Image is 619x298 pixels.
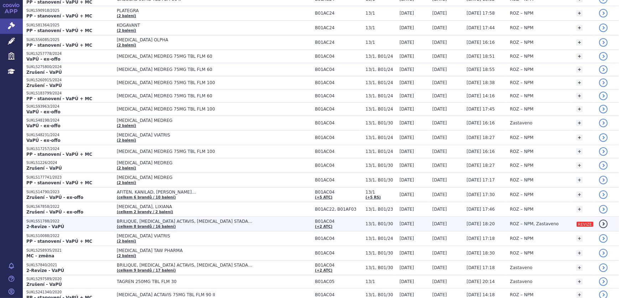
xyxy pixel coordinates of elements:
a: + [576,235,583,242]
span: [MEDICAL_DATA] TAW PHARMA [117,248,295,253]
a: detail [599,9,608,17]
a: + [576,292,583,298]
span: ROZ – NPM [510,207,534,212]
span: [DATE] [400,265,414,270]
span: B01AC04 [315,80,362,85]
span: ROZ – NPM [510,251,534,256]
span: [MEDICAL_DATA], LIXIANA [117,204,295,209]
a: detail [599,176,608,184]
span: [DATE] [432,279,447,284]
span: [DATE] [400,80,414,85]
a: detail [599,92,608,100]
span: ROZ – NPM [510,292,534,297]
span: 13/1, B01/30 [365,163,396,168]
a: + [576,79,583,86]
span: B01AC04 [315,263,362,268]
span: [DATE] [400,221,414,226]
span: [DATE] [432,40,447,45]
span: [MEDICAL_DATA] MEDREG [117,175,295,180]
span: [DATE] [400,135,414,140]
p: SUKLS81364/2025 [26,23,113,28]
a: (+2 ATC) [315,225,332,228]
span: 13/1 [365,11,396,16]
span: ROZ – NPM [510,236,534,241]
span: [DATE] 17:44 [467,25,495,30]
span: [MEDICAL_DATA] MEDREG 75MG TBL FLM 100 [117,107,295,112]
span: 13/1 [365,40,396,45]
span: [DATE] [400,67,414,72]
a: (2 balení) [117,124,136,128]
span: ROZ – NPM [510,93,534,98]
a: + [576,66,583,73]
span: B01AC04 [315,163,362,168]
span: [DATE] [400,54,414,59]
span: [DATE] 17:30 [467,192,495,197]
p: SUKLS51788/2022 [26,219,113,224]
a: (celkem 2 brandy / 2 balení) [117,210,173,214]
strong: 2-Revize - VaPÚ [26,268,64,273]
strong: PP - stanovení - VaPÚ + MC [26,96,92,101]
span: [DATE] [432,163,447,168]
span: B01AC24 [315,11,362,16]
p: SUKLS67858/2022 [26,204,113,209]
a: (2 balení) [117,14,136,18]
span: BRILIQUE, [MEDICAL_DATA] ACTAVIS, [MEDICAL_DATA] STADA… [117,263,295,268]
span: [MEDICAL_DATA] OLPHA [117,37,295,42]
span: [DATE] [432,207,447,212]
span: B01AC04 [315,219,362,224]
span: [DATE] [432,107,447,112]
a: (2 balení) [117,254,136,258]
span: [DATE] 17:46 [467,207,495,212]
p: SUKLS7840/2021 [26,263,113,268]
span: B01AC04 [315,67,362,72]
a: detail [599,147,608,156]
span: [DATE] [400,25,414,30]
span: 13/1, B01/23 [365,207,396,212]
strong: VaPÚ - ex-offo [26,123,61,128]
span: [DATE] [432,251,447,256]
strong: PP - stanovení - VaPÚ + MC [26,14,92,19]
span: ROZ – NPM [510,11,534,16]
span: [DATE] [432,149,447,154]
a: + [576,53,583,60]
span: [DATE] 17:45 [467,107,495,112]
span: KOGAVANT [117,23,295,28]
a: + [576,25,583,31]
span: [MEDICAL_DATA] MEDREG 75MG TBL FLM 100 [117,149,295,154]
p: SUKLS183799/2024 [26,91,113,96]
a: + [576,120,583,126]
span: [DATE] [400,120,414,125]
span: 13/1, B01/24 [365,93,396,98]
span: B01AC04 [315,135,362,140]
span: Zastaveno [510,279,532,284]
span: [DATE] [400,107,414,112]
a: + [576,148,583,155]
i: REVIZE [577,222,593,227]
span: [DATE] 18:30 [467,251,495,256]
strong: VaPÚ - ex-offo [26,57,61,62]
span: [DATE] [400,207,414,212]
span: [DATE] [400,149,414,154]
span: [DATE] [432,25,447,30]
span: [DATE] [432,192,447,197]
span: ROZ – NPM [510,149,534,154]
span: [DATE] [400,292,414,297]
span: [MEDICAL_DATA] MEDREG 75MG TBL FLM 60 [117,93,295,98]
a: detail [599,65,608,74]
span: [DATE] [432,80,447,85]
strong: Zrušení - VaPÚ - ex-offo [26,210,83,215]
span: ROZ – NPM [510,163,534,168]
strong: Zrušení - VaPÚ [26,83,62,88]
span: [DATE] 17:18 [467,236,495,241]
p: SUKLS93963/2024 [26,104,113,109]
span: [DATE] [400,178,414,183]
span: [MEDICAL_DATA] VIATRIS [117,233,295,238]
span: [DATE] [432,221,447,226]
span: 13/1, B01/30 [365,265,396,270]
p: SUKLS297589/2020 [26,277,113,282]
span: [DATE] [432,67,447,72]
span: [DATE] 18:27 [467,135,495,140]
span: B01AC05 [315,279,362,284]
p: SUKLS260915/2024 [26,78,113,83]
span: [DATE] [400,11,414,16]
